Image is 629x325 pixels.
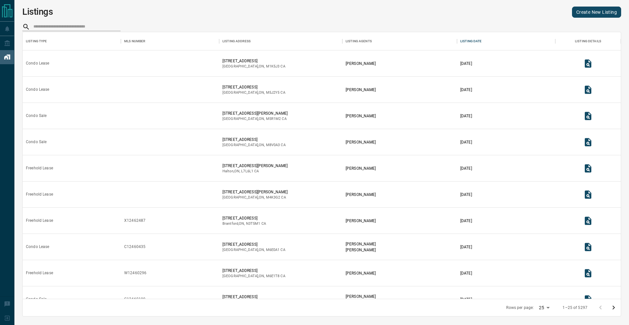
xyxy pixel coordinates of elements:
[222,163,288,169] p: [STREET_ADDRESS][PERSON_NAME]
[346,32,372,50] div: Listing Agents
[246,221,260,226] span: n3t5m1
[581,240,595,254] button: View Listing Details
[536,303,552,313] div: 25
[460,296,472,302] p: [DATE]
[222,90,285,95] p: [GEOGRAPHIC_DATA] , ON , CA
[222,268,285,274] p: [STREET_ADDRESS]
[581,109,595,123] button: View Listing Details
[26,139,47,145] div: Condo Sale
[266,195,280,200] span: m4k3g2
[22,7,53,17] h1: Listings
[506,305,534,311] p: Rows per page:
[26,113,47,119] div: Condo Sale
[460,165,472,171] p: [DATE]
[342,32,457,50] div: Listing Agents
[460,113,472,119] p: [DATE]
[26,218,53,223] div: Freehold Lease
[346,139,376,145] p: [PERSON_NAME]
[222,195,288,200] p: [GEOGRAPHIC_DATA] , ON , CA
[266,143,280,147] span: m8v0a3
[222,84,285,90] p: [STREET_ADDRESS]
[460,32,482,50] div: Listing Date
[26,61,49,66] div: Condo Lease
[346,192,376,198] p: [PERSON_NAME]
[26,32,47,50] div: Listing Type
[124,218,145,223] div: X12462487
[346,270,376,276] p: [PERSON_NAME]
[222,143,286,148] p: [GEOGRAPHIC_DATA] , ON , CA
[222,110,288,116] p: [STREET_ADDRESS][PERSON_NAME]
[346,165,376,171] p: [PERSON_NAME]
[460,192,472,198] p: [DATE]
[581,57,595,70] button: View Listing Details
[581,83,595,96] button: View Listing Details
[222,294,285,300] p: [STREET_ADDRESS]
[222,274,285,279] p: [GEOGRAPHIC_DATA] , ON , CA
[26,165,53,171] div: Freehold Lease
[266,248,280,252] span: m6e0a1
[460,139,472,145] p: [DATE]
[219,32,342,50] div: Listing Address
[222,137,286,143] p: [STREET_ADDRESS]
[457,32,555,50] div: Listing Date
[222,189,288,195] p: [STREET_ADDRESS][PERSON_NAME]
[346,294,376,299] p: [PERSON_NAME]
[26,244,49,250] div: Condo Lease
[346,241,376,247] p: [PERSON_NAME]
[26,192,53,197] div: Freehold Lease
[346,61,376,67] p: [PERSON_NAME]
[266,274,280,278] span: m6e1t8
[581,188,595,201] button: View Listing Details
[266,117,281,121] span: m5r1m2
[121,32,219,50] div: MLS Number
[555,32,621,50] div: Listing Details
[222,215,266,221] p: [STREET_ADDRESS]
[124,32,145,50] div: MLS Number
[241,169,253,173] span: l7l6l1
[581,162,595,175] button: View Listing Details
[346,87,376,93] p: [PERSON_NAME]
[222,32,251,50] div: Listing Address
[222,116,288,122] p: [GEOGRAPHIC_DATA] , ON , CA
[266,90,280,95] span: m5j2y5
[222,247,285,253] p: [GEOGRAPHIC_DATA] , ON , CA
[124,270,146,276] div: W12460296
[581,136,595,149] button: View Listing Details
[460,61,472,67] p: [DATE]
[562,305,587,311] p: 1–25 of 5297
[460,244,472,250] p: [DATE]
[460,87,472,93] p: [DATE]
[26,87,49,92] div: Condo Lease
[26,296,47,302] div: Condo Sale
[23,32,121,50] div: Listing Type
[581,293,595,306] button: View Listing Details
[222,169,288,174] p: Halton , ON , CA
[346,113,376,119] p: [PERSON_NAME]
[460,270,472,276] p: [DATE]
[346,247,376,253] p: [PERSON_NAME]
[222,241,285,247] p: [STREET_ADDRESS]
[607,301,620,314] button: Go to next page
[572,7,621,18] a: Create New Listing
[222,58,285,64] p: [STREET_ADDRESS]
[581,214,595,227] button: View Listing Details
[222,64,285,69] p: [GEOGRAPHIC_DATA] , ON , CA
[581,267,595,280] button: View Listing Details
[124,244,145,250] div: C12460435
[460,218,472,224] p: [DATE]
[346,218,376,224] p: [PERSON_NAME]
[124,296,145,302] div: C12460199
[575,32,601,50] div: Listing Details
[26,270,53,276] div: Freehold Lease
[266,64,280,68] span: m1k5j3
[222,221,266,226] p: Brantford , ON , CA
